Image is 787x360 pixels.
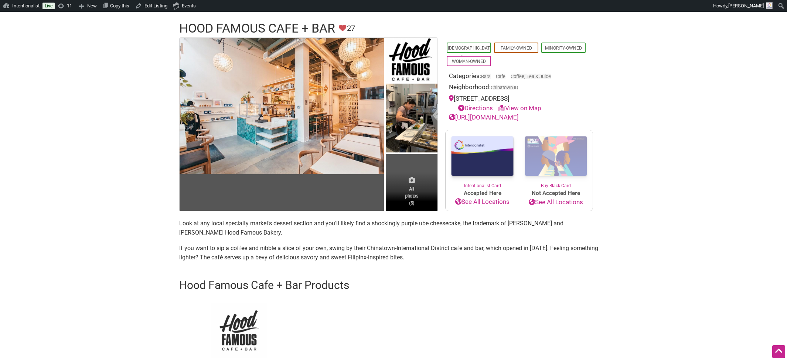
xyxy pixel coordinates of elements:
a: [URL][DOMAIN_NAME] [449,114,519,121]
div: [STREET_ADDRESS] [449,94,589,113]
a: Minority-Owned [545,46,582,51]
h2: Hood Famous Cafe + Bar Products [179,277,608,293]
span: Accepted Here [446,189,519,198]
a: Buy Black Card [519,130,593,189]
a: Directions [458,104,493,112]
p: If you want to sip a coffee and nibble a slice of your own, swing by their Chinatown-Internationa... [179,243,608,262]
img: Hood Famous Cafe Bar [386,38,437,84]
a: See All Locations [446,197,519,207]
span: 27 [347,23,355,34]
img: Intentionalist Card [446,130,519,182]
div: Neighborhood: [449,83,589,94]
i: Unfavorite [339,24,346,32]
img: Buy Black Card [519,130,593,183]
span: Not Accepted Here [519,189,593,198]
a: Coffee, Tea & Juice [511,74,551,79]
span: [PERSON_NAME] [728,3,764,9]
span: Chinatown ID [491,85,518,90]
a: Family-Owned [501,46,532,51]
p: Look at any local specialty market’s dessert section and you’ll likely find a shockingly purple u... [179,219,608,238]
a: Live [42,3,55,9]
a: See All Locations [519,198,593,207]
div: Categories: [449,71,589,83]
a: View on Map [498,104,541,112]
a: Woman-Owned [452,59,486,64]
a: Bars [481,74,491,79]
span: All photos (5) [405,185,418,206]
a: Intentionalist Card [446,130,519,189]
a: Cafe [496,74,505,79]
div: Scroll Back to Top [772,345,785,358]
h1: Hood Famous Cafe + Bar [179,20,335,37]
a: [DEMOGRAPHIC_DATA]-Owned [448,46,490,60]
